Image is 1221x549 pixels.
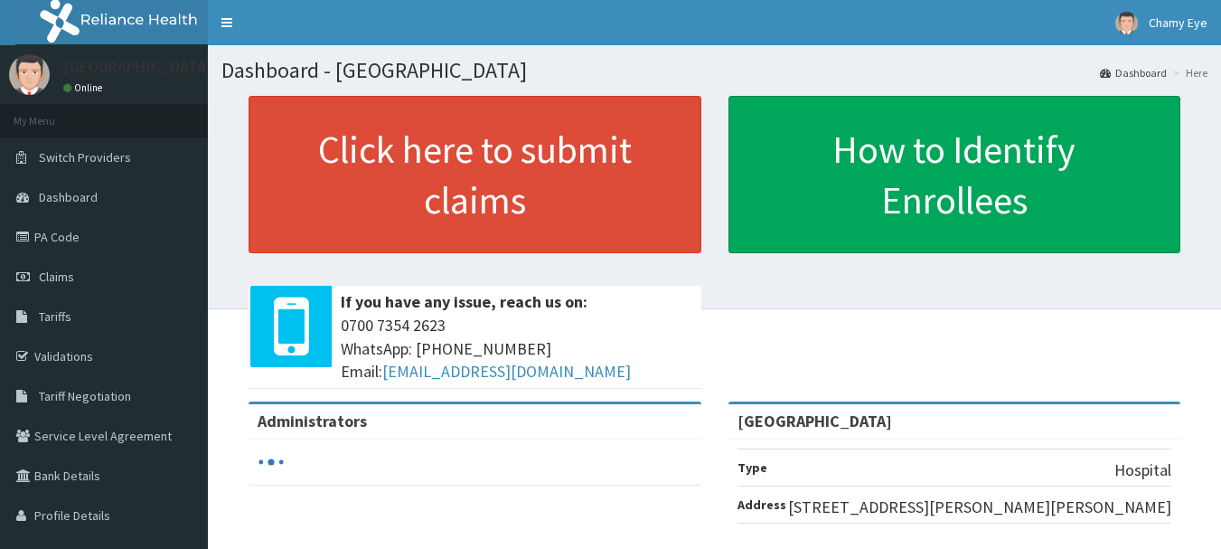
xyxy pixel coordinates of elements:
[258,411,367,431] b: Administrators
[1115,12,1138,34] img: User Image
[1169,65,1207,80] li: Here
[39,388,131,404] span: Tariff Negotiation
[1149,14,1207,31] span: Chamy Eye
[39,189,98,205] span: Dashboard
[249,96,701,253] a: Click here to submit claims
[728,96,1181,253] a: How to Identify Enrollees
[1100,65,1167,80] a: Dashboard
[63,81,107,94] a: Online
[382,361,631,382] a: [EMAIL_ADDRESS][DOMAIN_NAME]
[221,59,1207,82] h1: Dashboard - [GEOGRAPHIC_DATA]
[39,308,71,325] span: Tariffs
[258,449,285,476] svg: audio-loading
[737,459,767,476] b: Type
[39,269,74,285] span: Claims
[737,497,786,513] b: Address
[1114,459,1171,482] p: Hospital
[788,496,1171,519] p: [STREET_ADDRESS][PERSON_NAME][PERSON_NAME]
[737,411,892,431] strong: [GEOGRAPHIC_DATA]
[341,314,692,383] span: 0700 7354 2623 WhatsApp: [PHONE_NUMBER] Email:
[9,54,50,95] img: User Image
[63,59,212,75] p: [GEOGRAPHIC_DATA]
[341,291,587,312] b: If you have any issue, reach us on:
[39,149,131,166] span: Switch Providers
